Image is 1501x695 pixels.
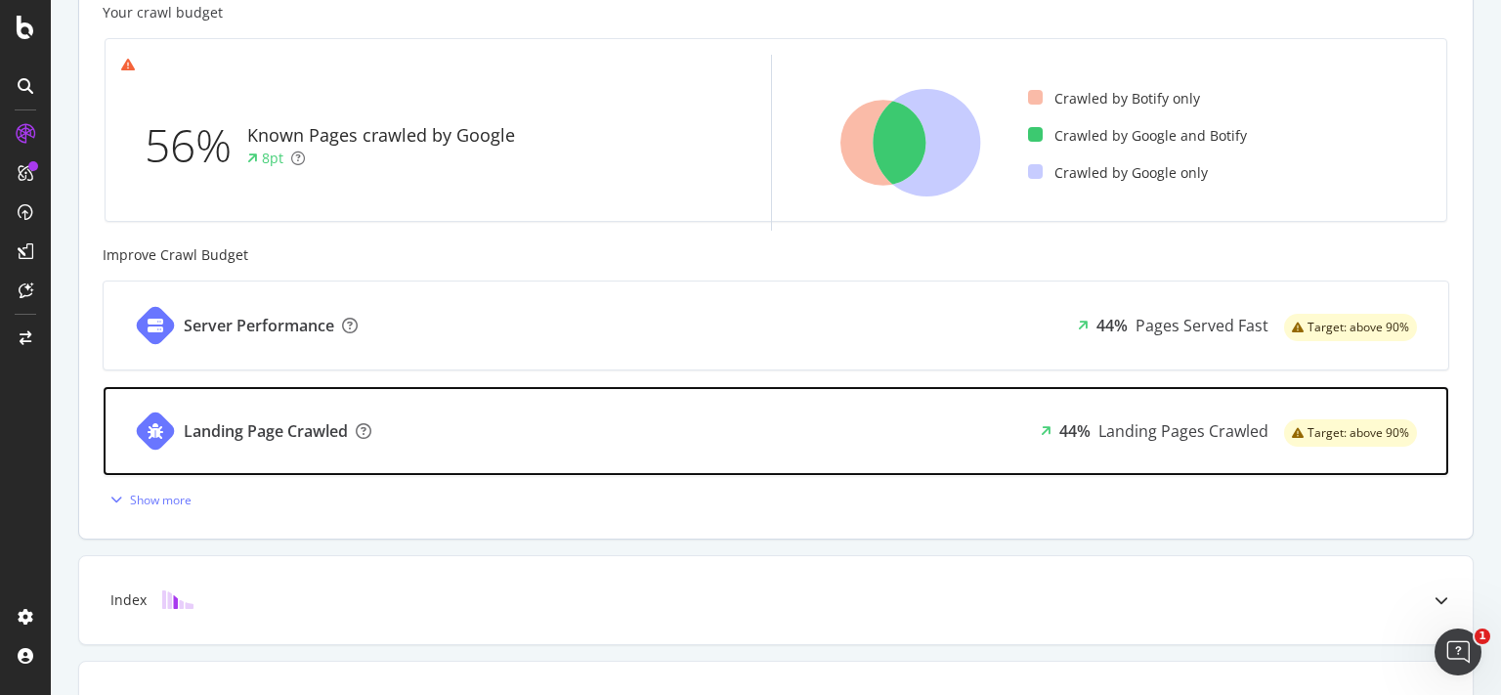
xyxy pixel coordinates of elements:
[145,113,247,178] div: 56%
[1028,126,1247,146] div: Crawled by Google and Botify
[103,245,1449,265] div: Improve Crawl Budget
[1098,420,1268,443] div: Landing Pages Crawled
[1136,315,1268,337] div: Pages Served Fast
[103,484,192,515] button: Show more
[130,492,192,508] div: Show more
[184,315,334,337] div: Server Performance
[1059,420,1091,443] div: 44%
[103,3,223,22] div: Your crawl budget
[103,386,1449,476] a: Landing Page Crawled44%Landing Pages Crawledwarning label
[1028,89,1200,109] div: Crawled by Botify only
[110,590,147,610] div: Index
[262,149,283,168] div: 8pt
[1308,427,1409,439] span: Target: above 90%
[1284,419,1417,447] div: warning label
[1435,629,1481,675] iframe: Intercom live chat
[1028,163,1208,183] div: Crawled by Google only
[103,281,1449,370] a: Server Performance44%Pages Served Fastwarning label
[1096,315,1128,337] div: 44%
[247,123,515,149] div: Known Pages crawled by Google
[184,420,348,443] div: Landing Page Crawled
[1475,629,1490,644] span: 1
[1308,322,1409,333] span: Target: above 90%
[1284,314,1417,341] div: warning label
[162,590,193,609] img: block-icon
